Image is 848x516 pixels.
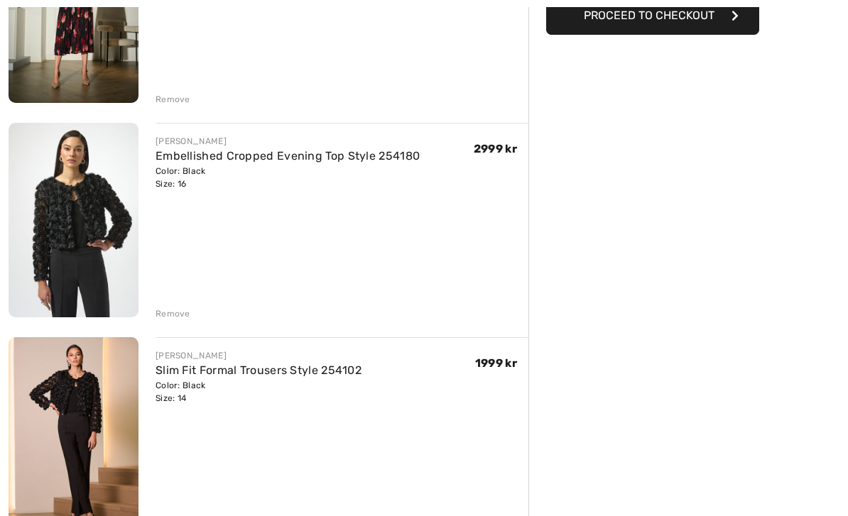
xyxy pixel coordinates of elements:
[156,307,190,320] div: Remove
[156,379,362,405] div: Color: Black Size: 14
[156,149,420,163] a: Embellished Cropped Evening Top Style 254180
[156,93,190,106] div: Remove
[584,9,714,22] span: Proceed to Checkout
[475,356,517,370] span: 1999 kr
[474,142,517,155] span: 2999 kr
[156,165,420,190] div: Color: Black Size: 16
[156,349,362,362] div: [PERSON_NAME]
[156,135,420,148] div: [PERSON_NAME]
[156,363,362,377] a: Slim Fit Formal Trousers Style 254102
[9,123,138,317] img: Embellished Cropped Evening Top Style 254180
